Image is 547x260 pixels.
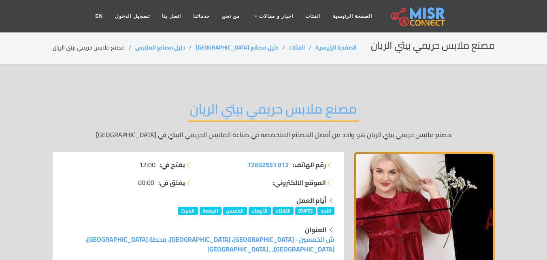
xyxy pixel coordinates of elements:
a: EN [89,9,109,24]
a: الصفحة الرئيسية [327,9,378,24]
strong: يغلق في: [158,178,185,187]
span: السبت [178,207,198,215]
span: 12:00 [139,160,155,170]
a: الفئات [289,42,305,53]
span: الأربعاء [249,207,271,215]
a: اتصل بنا [156,9,187,24]
h2: مصنع ملابس حريمي بيتي الريان [371,40,495,52]
a: ش الخمسين - [GEOGRAPHIC_DATA]، [GEOGRAPHIC_DATA]، محطة [GEOGRAPHIC_DATA]، [GEOGRAPHIC_DATA], , [G... [85,233,334,255]
strong: الموقع الالكتروني: [272,178,326,187]
img: main.misr_connect [391,6,445,26]
span: اخبار و مقالات [259,13,293,20]
span: الأحد [317,207,334,215]
span: الثلاثاء [272,207,294,215]
strong: أيام العمل [296,194,326,206]
strong: يفتح في: [160,160,185,170]
a: دليل مصانع [GEOGRAPHIC_DATA] [196,42,279,53]
p: مصنع ملابس حريمي بيتي الريان هو واحد من أفضل المصانع المتخصصة في صناعة الملابس الحريمي البيتي في ... [53,130,495,140]
span: 00:00 [138,178,154,187]
span: 012 72692551 [247,159,289,171]
strong: العنوان [305,223,326,236]
a: تسجيل الدخول [109,9,155,24]
h2: مصنع ملابس حريمي بيتي الريان [188,101,359,122]
li: مصنع ملابس حريمي بيتي الريان [53,43,135,52]
span: [DATE] [295,207,316,215]
a: دليل مصانع الملابس [135,42,185,53]
a: الصفحة الرئيسية [315,42,356,53]
a: الفئات [299,9,327,24]
a: اخبار و مقالات [246,9,299,24]
strong: رقم الهاتف: [293,160,326,170]
a: 012 72692551 [247,160,289,170]
span: الجمعة [200,207,221,215]
a: خدماتنا [187,9,216,24]
span: الخميس [223,207,247,215]
a: من نحن [216,9,246,24]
